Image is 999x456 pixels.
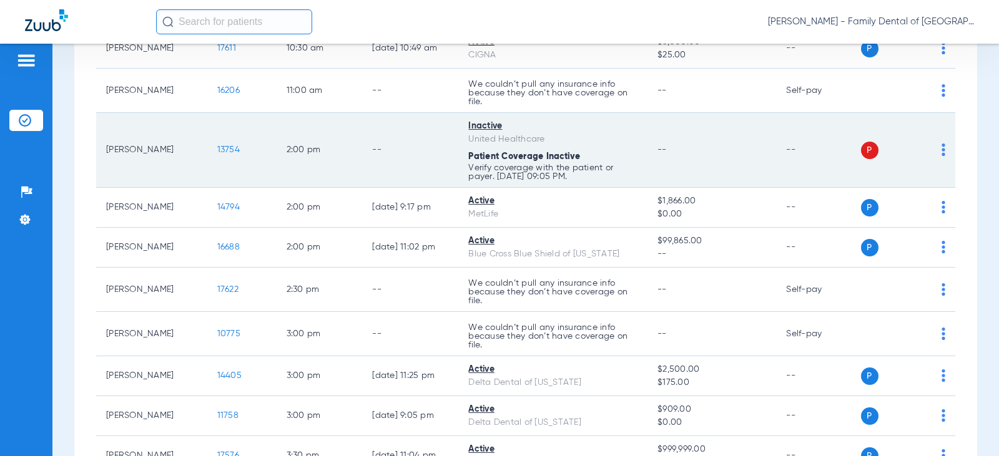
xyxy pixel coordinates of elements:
img: Zuub Logo [25,9,68,31]
td: -- [776,356,860,396]
td: 3:00 PM [277,396,363,436]
img: group-dot-blue.svg [942,241,945,253]
div: Delta Dental of [US_STATE] [468,416,637,429]
td: [PERSON_NAME] [96,396,207,436]
span: 17611 [217,44,236,52]
span: 17622 [217,285,239,294]
span: 16206 [217,86,240,95]
img: group-dot-blue.svg [942,201,945,213]
td: -- [776,396,860,436]
td: -- [362,312,458,356]
td: [PERSON_NAME] [96,312,207,356]
span: 13754 [217,145,240,154]
span: P [861,367,878,385]
span: $99,865.00 [657,235,766,248]
td: [DATE] 9:05 PM [362,396,458,436]
span: $25.00 [657,49,766,62]
td: -- [362,113,458,188]
div: MetLife [468,208,637,221]
img: Search Icon [162,16,174,27]
td: [PERSON_NAME] [96,188,207,228]
div: Active [468,443,637,456]
td: -- [776,113,860,188]
td: [DATE] 10:49 AM [362,29,458,69]
img: group-dot-blue.svg [942,42,945,54]
span: -- [657,86,667,95]
div: CIGNA [468,49,637,62]
span: 10775 [217,329,240,338]
div: Active [468,403,637,416]
td: -- [776,188,860,228]
span: $0.00 [657,416,766,429]
img: hamburger-icon [16,53,36,68]
td: 2:30 PM [277,268,363,312]
td: [PERSON_NAME] [96,268,207,312]
span: P [861,40,878,57]
span: $1,866.00 [657,195,766,208]
img: group-dot-blue.svg [942,143,945,156]
td: [PERSON_NAME] [96,69,207,113]
span: -- [657,145,667,154]
p: We couldn’t pull any insurance info because they don’t have coverage on file. [468,279,637,305]
img: group-dot-blue.svg [942,369,945,382]
div: Active [468,235,637,248]
span: 14405 [217,371,242,380]
td: [PERSON_NAME] [96,113,207,188]
span: P [861,142,878,159]
p: Verify coverage with the patient or payer. [DATE] 09:05 PM. [468,163,637,181]
td: Self-pay [776,69,860,113]
span: $999,999.00 [657,443,766,456]
div: Active [468,195,637,208]
span: P [861,239,878,256]
span: P [861,199,878,216]
input: Search for patients [156,9,312,34]
span: 14794 [217,203,240,211]
td: [PERSON_NAME] [96,356,207,396]
span: $909.00 [657,403,766,416]
div: Delta Dental of [US_STATE] [468,376,637,389]
td: 3:00 PM [277,356,363,396]
span: P [861,407,878,425]
td: [DATE] 11:25 PM [362,356,458,396]
td: 3:00 PM [277,312,363,356]
span: -- [657,329,667,338]
p: We couldn’t pull any insurance info because they don’t have coverage on file. [468,80,637,106]
span: -- [657,285,667,294]
td: Self-pay [776,268,860,312]
img: group-dot-blue.svg [942,283,945,296]
span: Patient Coverage Inactive [468,152,580,161]
span: 16688 [217,243,240,251]
span: -- [657,248,766,261]
img: group-dot-blue.svg [942,409,945,422]
td: [DATE] 9:17 PM [362,188,458,228]
span: $175.00 [657,376,766,389]
div: Inactive [468,120,637,133]
td: 2:00 PM [277,228,363,268]
img: group-dot-blue.svg [942,84,945,97]
td: Self-pay [776,312,860,356]
td: [DATE] 11:02 PM [362,228,458,268]
td: [PERSON_NAME] [96,228,207,268]
span: 11758 [217,411,239,420]
img: group-dot-blue.svg [942,327,945,340]
td: -- [776,29,860,69]
td: 11:00 AM [277,69,363,113]
div: Blue Cross Blue Shield of [US_STATE] [468,248,637,261]
td: 2:00 PM [277,113,363,188]
span: $0.00 [657,208,766,221]
span: $2,500.00 [657,363,766,376]
td: [PERSON_NAME] [96,29,207,69]
td: -- [776,228,860,268]
div: Active [468,363,637,376]
div: United Healthcare [468,133,637,146]
td: -- [362,69,458,113]
td: -- [362,268,458,312]
td: 10:30 AM [277,29,363,69]
td: 2:00 PM [277,188,363,228]
span: [PERSON_NAME] - Family Dental of [GEOGRAPHIC_DATA] [768,16,974,28]
p: We couldn’t pull any insurance info because they don’t have coverage on file. [468,323,637,349]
